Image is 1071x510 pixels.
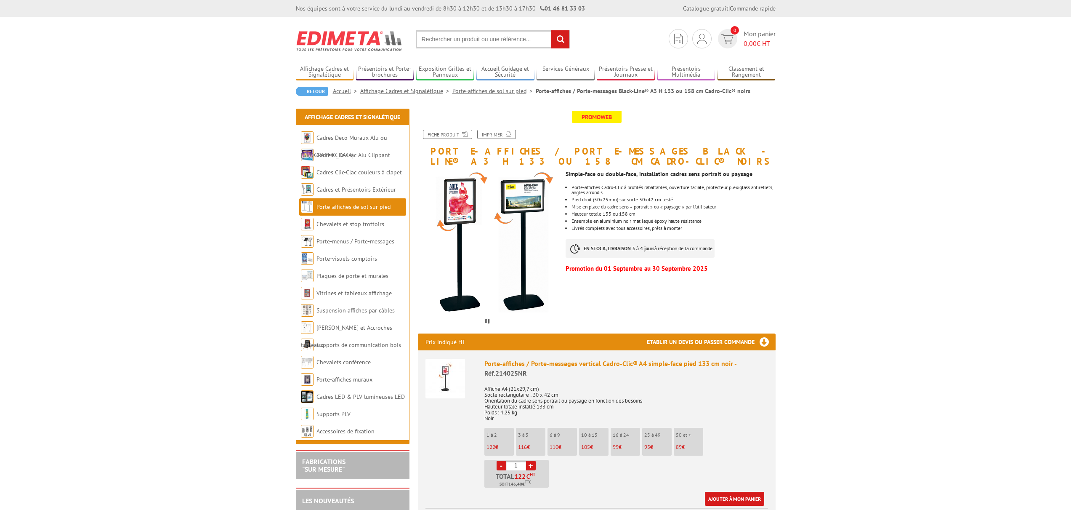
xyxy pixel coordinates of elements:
a: Commande rapide [730,5,776,12]
img: Cadres et Présentoirs Extérieur [301,183,314,196]
li: Porte-affiches / Porte-messages Black-Line® A3 H 133 ou 158 cm Cadro-Clic® noirs [536,87,750,95]
p: Prix indiqué HT [425,334,465,350]
p: € [676,444,703,450]
img: Chevalets et stop trottoirs [301,218,314,230]
a: Plaques de porte et murales [316,272,388,280]
img: Vitrines et tableaux affichage [301,287,314,299]
a: Cadres Clic-Clac couleurs à clapet [316,168,402,176]
img: porte_affiches_de_sol_214000nr.jpg [418,171,560,312]
p: 16 à 24 [613,432,640,438]
li: Porte-affiches Cadro-Clic à profilés rabattables, ouverture faciale, protecteur plexiglass antire... [571,185,775,195]
span: Réf.214025NR [484,369,527,377]
img: Plaques de porte et murales [301,270,314,282]
a: Retour [296,87,328,96]
a: Exposition Grilles et Panneaux [416,65,474,79]
span: 95 [644,443,650,451]
a: Imprimer [477,130,516,139]
img: Porte-affiches de sol sur pied [301,200,314,213]
a: Porte-affiches de sol sur pied [452,87,536,95]
img: Porte-affiches / Porte-messages vertical Cadro-Clic® A4 simple-face pied 133 cm noir [425,359,465,398]
p: Total [486,473,549,488]
img: Supports PLV [301,408,314,420]
p: € [581,444,609,450]
a: Porte-menus / Porte-messages [316,238,394,245]
img: Suspension affiches par câbles [301,304,314,317]
a: Présentoirs Presse et Journaux [597,65,655,79]
span: 122 [486,443,495,451]
p: 3 à 5 [518,432,545,438]
p: 1 à 2 [486,432,514,438]
span: 146,40 [508,481,522,488]
img: Cadres Deco Muraux Alu ou Bois [301,131,314,144]
img: Porte-menus / Porte-messages [301,235,314,248]
a: Suspension affiches par câbles [316,307,395,314]
strong: Simple-face ou double-face, installation cadres sens portrait ou paysage [566,170,752,178]
span: 0 [731,26,739,35]
a: + [526,461,536,470]
img: devis rapide [721,34,733,44]
a: Vitrines et tableaux affichage [316,289,392,297]
a: Porte-affiches muraux [316,376,372,383]
sup: HT [530,472,535,478]
a: Chevalets et stop trottoirs [316,220,384,228]
p: 6 à 9 [550,432,577,438]
h3: Etablir un devis ou passer commande [647,334,776,350]
a: Cadres et Présentoirs Extérieur [316,186,396,193]
p: Pied droit (50x25mm) sur socle 30x42 cm lesté [571,197,775,202]
a: Supports PLV [316,410,351,418]
img: devis rapide [697,34,707,44]
a: Porte-affiches de sol sur pied [316,203,391,211]
a: Catalogue gratuit [683,5,728,12]
sup: TTC [525,480,531,484]
input: Rechercher un produit ou une référence... [416,30,570,48]
p: € [644,444,672,450]
p: à réception de la commande [566,239,715,258]
p: 50 et + [676,432,703,438]
span: 116 [518,443,527,451]
p: € [550,444,577,450]
a: Affichage Cadres et Signalétique [296,65,354,79]
span: 89 [676,443,682,451]
li: Livrés complets avec tous accessoires, prêts à monter [571,226,775,231]
span: 105 [581,443,590,451]
li: Ensemble en aluminium noir mat laqué époxy haute résistance [571,219,775,224]
span: 99 [613,443,619,451]
a: Chevalets conférence [316,358,371,366]
a: Cadres Clic-Clac Alu Clippant [316,151,390,159]
input: rechercher [551,30,569,48]
a: [PERSON_NAME] et Accroches tableaux [301,324,392,349]
a: Cadres LED & PLV lumineuses LED [316,393,405,401]
p: 10 à 15 [581,432,609,438]
span: Promoweb [572,111,622,123]
p: € [486,444,514,450]
img: Cimaises et Accroches tableaux [301,321,314,334]
a: LES NOUVEAUTÉS [302,497,354,505]
a: - [497,461,506,470]
img: Chevalets conférence [301,356,314,368]
a: Accessoires de fixation [316,427,375,435]
li: Mise en place du cadre sens « portrait » ou « paysage » par l’utilisateur [571,204,775,209]
a: Présentoirs et Porte-brochures [356,65,414,79]
img: Porte-affiches muraux [301,373,314,386]
img: Cadres Clic-Clac couleurs à clapet [301,166,314,179]
a: Accueil Guidage et Sécurité [476,65,534,79]
a: Ajouter à mon panier [705,492,764,506]
img: Edimeta [296,25,403,56]
a: Affichage Cadres et Signalétique [305,113,400,121]
span: 0,00 [744,39,757,48]
p: € [518,444,545,450]
span: Mon panier [744,29,776,48]
img: Porte-visuels comptoirs [301,252,314,265]
a: devis rapide 0 Mon panier 0,00€ HT [716,29,776,48]
a: Présentoirs Multimédia [657,65,715,79]
p: Hauteur totale 133 ou 158 cm [571,211,775,216]
a: Cadres Deco Muraux Alu ou [GEOGRAPHIC_DATA] [301,134,387,159]
span: € HT [744,39,776,48]
div: Nos équipes sont à votre service du lundi au vendredi de 8h30 à 12h30 et de 13h30 à 17h30 [296,4,585,13]
a: Accueil [333,87,360,95]
a: Services Généraux [537,65,595,79]
strong: EN STOCK, LIVRAISON 3 à 4 jours [584,245,654,251]
span: € [526,473,530,480]
img: devis rapide [674,34,683,44]
a: Supports de communication bois [316,341,401,349]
